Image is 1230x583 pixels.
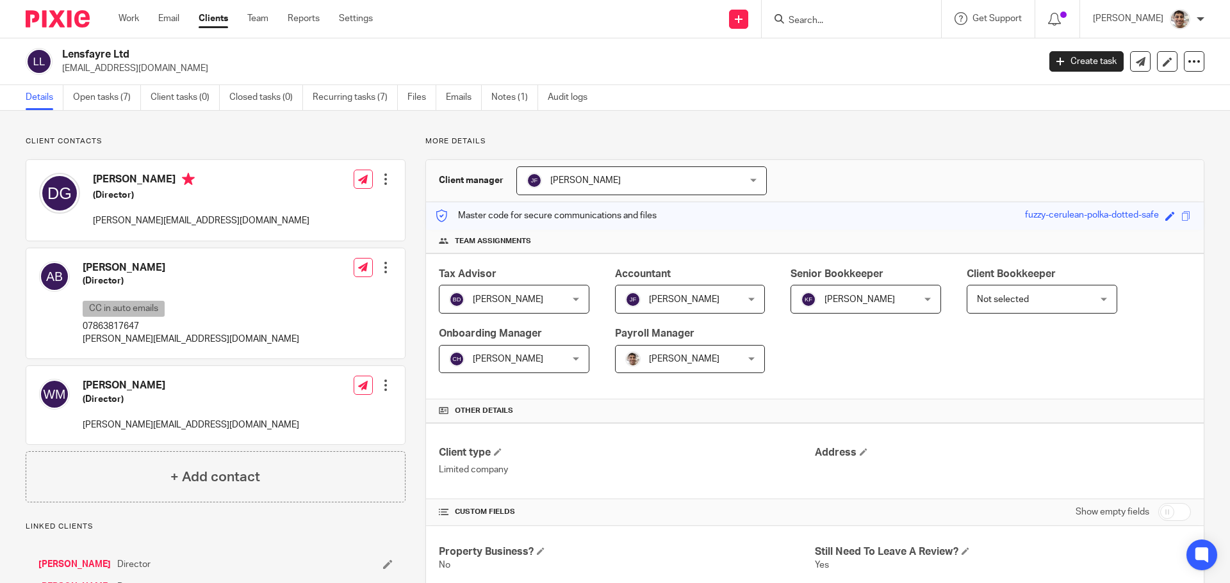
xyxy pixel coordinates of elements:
img: svg%3E [39,261,70,292]
img: svg%3E [527,173,542,188]
a: Create task [1049,51,1124,72]
h2: Lensfayre Ltd [62,48,837,61]
span: Get Support [972,14,1022,23]
h3: Client manager [439,174,504,187]
h4: Still Need To Leave A Review? [815,545,1191,559]
span: [PERSON_NAME] [649,355,719,363]
a: Email [158,12,179,25]
a: Notes (1) [491,85,538,110]
h4: [PERSON_NAME] [83,261,299,275]
span: Not selected [977,295,1029,304]
span: Accountant [615,269,671,279]
span: Team assignments [455,236,531,246]
span: Client Bookkeeper [967,269,1056,279]
p: [EMAIL_ADDRESS][DOMAIN_NAME] [62,62,1030,75]
span: Yes [815,561,829,570]
p: Limited company [439,463,815,476]
a: Team [247,12,268,25]
p: Client contacts [26,136,406,147]
p: [PERSON_NAME] [1093,12,1163,25]
p: Master code for secure communications and files [436,209,657,222]
span: Other details [455,406,513,416]
label: Show empty fields [1076,506,1149,518]
i: Primary [182,173,195,186]
span: Senior Bookkeeper [791,269,883,279]
img: svg%3E [39,379,70,410]
img: svg%3E [449,351,464,367]
span: [PERSON_NAME] [550,176,621,185]
span: No [439,561,450,570]
p: More details [425,136,1204,147]
h4: + Add contact [170,467,260,487]
span: Payroll Manager [615,328,694,339]
h4: Client type [439,446,815,459]
span: [PERSON_NAME] [649,295,719,304]
img: svg%3E [39,173,80,214]
h4: [PERSON_NAME] [83,379,299,392]
p: [PERSON_NAME][EMAIL_ADDRESS][DOMAIN_NAME] [83,333,299,346]
img: svg%3E [449,292,464,307]
span: [PERSON_NAME] [473,295,543,304]
p: Linked clients [26,522,406,532]
input: Search [787,15,903,27]
a: Clients [199,12,228,25]
img: svg%3E [801,292,816,307]
img: svg%3E [26,48,53,75]
a: Details [26,85,63,110]
a: Closed tasks (0) [229,85,303,110]
h4: Address [815,446,1191,459]
h5: (Director) [93,189,309,202]
a: Open tasks (7) [73,85,141,110]
p: CC in auto emails [83,301,165,317]
a: Settings [339,12,373,25]
h4: CUSTOM FIELDS [439,507,815,517]
img: svg%3E [625,292,641,307]
img: PXL_20240409_141816916.jpg [625,351,641,367]
a: Emails [446,85,482,110]
span: [PERSON_NAME] [824,295,895,304]
a: Files [407,85,436,110]
h5: (Director) [83,393,299,406]
p: [PERSON_NAME][EMAIL_ADDRESS][DOMAIN_NAME] [93,214,309,227]
span: Tax Advisor [439,269,496,279]
h5: (Director) [83,275,299,287]
a: Reports [288,12,320,25]
img: Pixie [26,10,90,28]
p: [PERSON_NAME][EMAIL_ADDRESS][DOMAIN_NAME] [83,419,299,431]
a: Work [119,12,139,25]
a: Recurring tasks (7) [313,85,398,110]
a: Audit logs [548,85,597,110]
img: PXL_20240409_141816916.jpg [1170,9,1190,29]
div: fuzzy-cerulean-polka-dotted-safe [1025,209,1159,223]
h4: Property Business? [439,545,815,559]
a: [PERSON_NAME] [38,558,111,571]
a: Client tasks (0) [151,85,220,110]
p: 07863817647 [83,320,299,333]
span: [PERSON_NAME] [473,355,543,363]
span: Director [117,558,151,571]
h4: [PERSON_NAME] [93,173,309,189]
span: Onboarding Manager [439,328,542,339]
